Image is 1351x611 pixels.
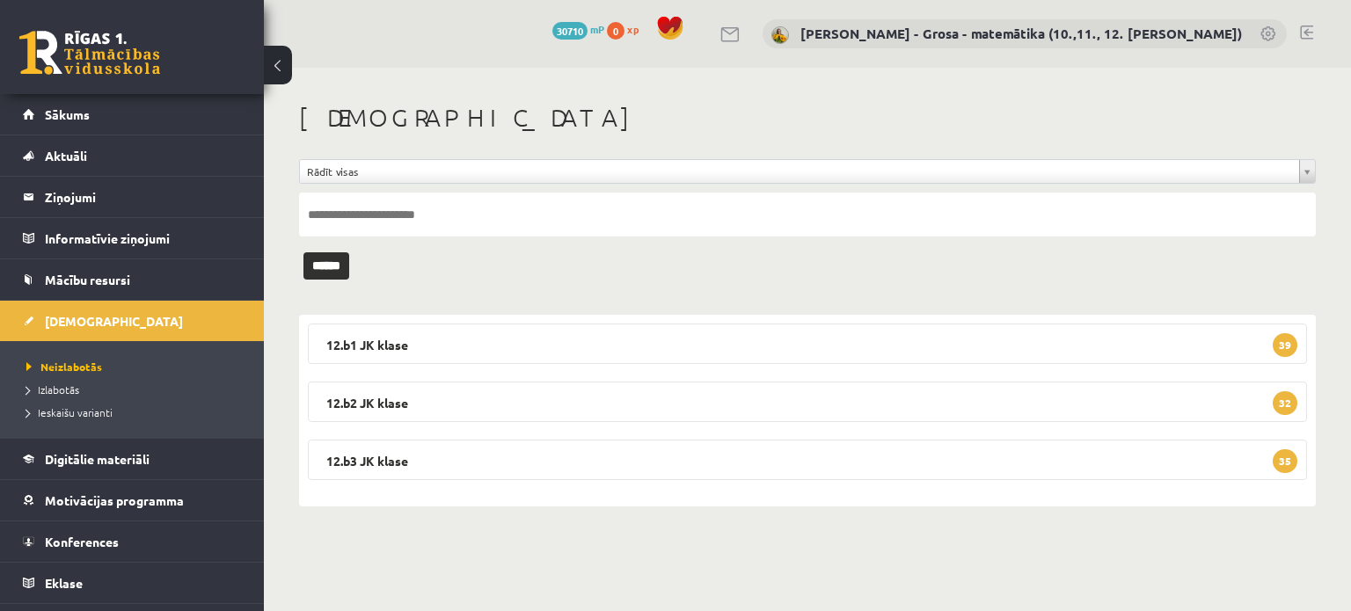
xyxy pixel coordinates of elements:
a: Izlabotās [26,382,246,397]
img: Laima Tukāne - Grosa - matemātika (10.,11., 12. klase) [771,26,789,44]
span: Digitālie materiāli [45,451,150,467]
span: Eklase [45,575,83,591]
a: Neizlabotās [26,359,246,375]
span: Mācību resursi [45,272,130,287]
span: 32 [1273,391,1297,415]
span: Sākums [45,106,90,122]
span: 39 [1273,333,1297,357]
span: 35 [1273,449,1297,473]
span: mP [590,22,604,36]
a: Rīgas 1. Tālmācības vidusskola [19,31,160,75]
a: Digitālie materiāli [23,439,242,479]
span: xp [627,22,639,36]
span: Motivācijas programma [45,492,184,508]
a: Mācību resursi [23,259,242,300]
a: Konferences [23,521,242,562]
span: Aktuāli [45,148,87,164]
span: Neizlabotās [26,360,102,374]
a: Sākums [23,94,242,135]
a: [DEMOGRAPHIC_DATA] [23,301,242,341]
span: Rādīt visas [307,160,1292,183]
legend: Ziņojumi [45,177,242,217]
legend: 12.b3 JK klase [308,440,1307,480]
a: Ieskaišu varianti [26,404,246,420]
legend: 12.b1 JK klase [308,324,1307,364]
a: Informatīvie ziņojumi [23,218,242,258]
span: 0 [607,22,624,40]
span: Konferences [45,534,119,549]
a: Aktuāli [23,135,242,176]
a: 30710 mP [552,22,604,36]
a: [PERSON_NAME] - Grosa - matemātika (10.,11., 12. [PERSON_NAME]) [800,25,1242,42]
span: Izlabotās [26,382,79,396]
span: Ieskaišu varianti [26,405,113,419]
a: 0 xp [607,22,647,36]
legend: 12.b2 JK klase [308,382,1307,422]
a: Rādīt visas [300,160,1315,183]
a: Ziņojumi [23,177,242,217]
span: 30710 [552,22,588,40]
span: [DEMOGRAPHIC_DATA] [45,313,183,329]
legend: Informatīvie ziņojumi [45,218,242,258]
h1: [DEMOGRAPHIC_DATA] [299,103,1316,133]
a: Motivācijas programma [23,480,242,520]
a: Eklase [23,563,242,603]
